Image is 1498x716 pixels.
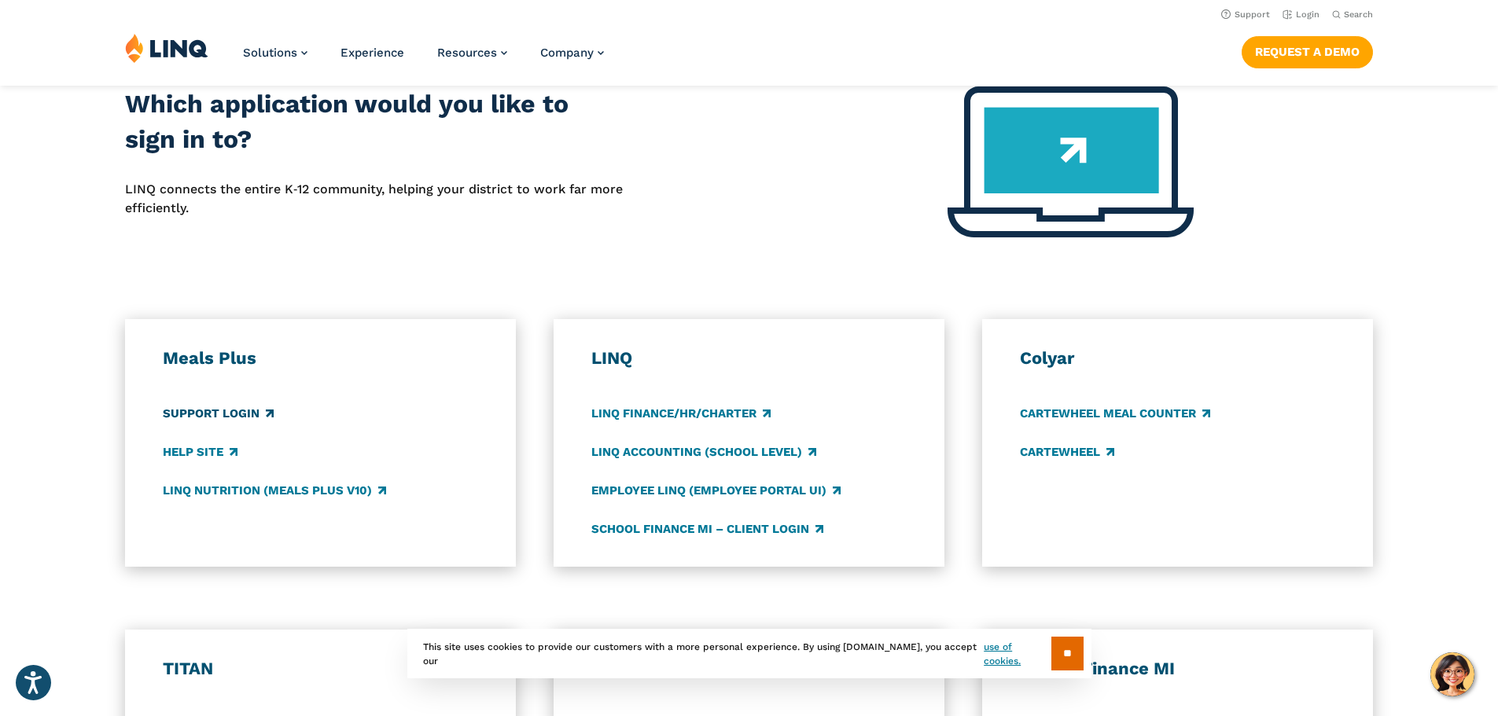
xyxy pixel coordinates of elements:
[591,482,841,499] a: Employee LINQ (Employee Portal UI)
[1344,9,1373,20] span: Search
[984,640,1051,668] a: use of cookies.
[1242,36,1373,68] a: Request a Demo
[591,520,823,538] a: School Finance MI – Client Login
[1221,9,1270,20] a: Support
[1283,9,1319,20] a: Login
[1020,347,1336,369] h3: Colyar
[1332,9,1373,20] button: Open Search Bar
[1242,33,1373,68] nav: Button Navigation
[1430,652,1474,696] button: Hello, have a question? Let’s chat.
[540,46,604,60] a: Company
[407,629,1091,678] div: This site uses cookies to provide our customers with a more personal experience. By using [DOMAIN...
[340,46,404,60] a: Experience
[243,33,604,85] nav: Primary Navigation
[163,443,237,461] a: Help Site
[125,86,624,158] h2: Which application would you like to sign in to?
[591,443,816,461] a: LINQ Accounting (school level)
[437,46,507,60] a: Resources
[125,180,624,218] p: LINQ connects the entire K‑12 community, helping your district to work far more efficiently.
[591,405,771,422] a: LINQ Finance/HR/Charter
[163,347,479,369] h3: Meals Plus
[1020,405,1210,422] a: CARTEWHEEL Meal Counter
[243,46,307,60] a: Solutions
[243,46,297,60] span: Solutions
[163,482,386,499] a: LINQ Nutrition (Meals Plus v10)
[1020,443,1114,461] a: CARTEWHEEL
[437,46,497,60] span: Resources
[591,347,907,369] h3: LINQ
[540,46,594,60] span: Company
[125,33,208,63] img: LINQ | K‑12 Software
[163,405,274,422] a: Support Login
